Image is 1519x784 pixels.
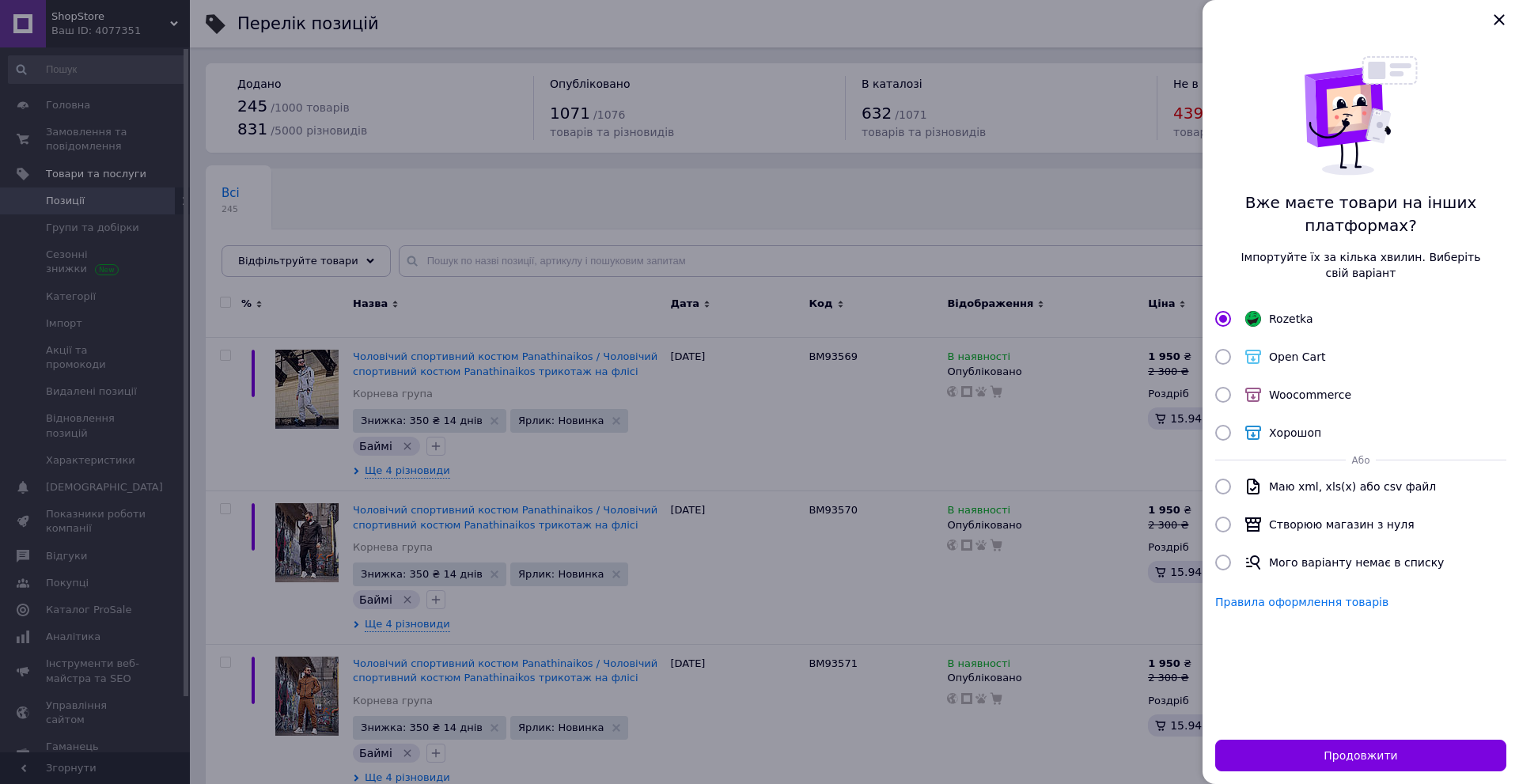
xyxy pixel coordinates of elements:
a: Правила оформлення товарів [1215,596,1388,608]
span: Вже маєте товари на інших платформах? [1241,191,1481,237]
button: Закрыть [1486,6,1513,33]
span: Woocommerce [1269,388,1351,401]
span: Імпортуйте їх за кілька хвилин. Виберіть свій варіант [1241,249,1481,281]
span: Rozetka [1269,312,1313,325]
span: Мого варіанту немає в списку [1269,556,1444,569]
button: Продовжити [1215,740,1506,771]
span: Маю xml, xls(x) або csv файл [1269,480,1436,493]
span: Створюю магазин з нуля [1269,518,1415,531]
span: Або [1352,455,1370,466]
span: Open Cart [1269,350,1325,363]
span: Хорошоп [1269,426,1321,439]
